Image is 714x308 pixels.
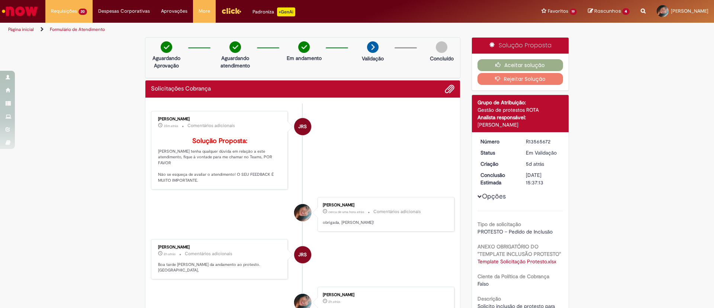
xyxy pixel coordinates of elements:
[477,121,563,128] div: [PERSON_NAME]
[588,8,630,15] a: Rascunhos
[151,86,211,92] h2: Solicitações Cobrança Histórico de tíquete
[430,55,454,62] p: Concluído
[477,243,561,257] b: ANEXO OBRIGATÓRIO DO "TEMPLATE INCLUSÃO PROTESTO"
[548,7,568,15] span: Favoritos
[477,99,563,106] div: Grupo de Atribuição:
[1,4,39,19] img: ServiceNow
[477,273,549,280] b: Ciente da Política de Cobrança
[526,149,560,156] div: Em Validação
[477,59,563,71] button: Aceitar solução
[526,161,544,167] span: 5d atrás
[477,221,521,228] b: Tipo de solicitação
[475,171,521,186] dt: Conclusão Estimada
[8,26,34,32] a: Página inicial
[323,293,447,297] div: [PERSON_NAME]
[161,7,187,15] span: Aprovações
[221,5,241,16] img: click_logo_yellow_360x200.png
[373,209,421,215] small: Comentários adicionais
[185,251,232,257] small: Comentários adicionais
[192,137,247,145] b: Solução Proposta:
[161,41,172,53] img: check-circle-green.png
[526,138,560,145] div: R13565672
[164,252,176,256] span: 2h atrás
[277,7,295,16] p: +GenAi
[475,149,521,156] dt: Status
[477,258,556,265] a: Download de Template Solicitação Protesto.xlsx
[158,245,282,250] div: [PERSON_NAME]
[367,41,379,53] img: arrow-next.png
[164,124,178,128] time: 29/09/2025 14:48:04
[475,138,521,145] dt: Número
[477,295,501,302] b: Descrição
[362,55,384,62] p: Validação
[323,203,447,207] div: [PERSON_NAME]
[328,299,340,304] span: 2h atrás
[477,280,489,287] span: Falso
[158,117,282,121] div: [PERSON_NAME]
[51,7,77,15] span: Requisições
[6,23,470,36] ul: Trilhas de página
[323,220,447,226] p: obrigada, [PERSON_NAME]!
[328,299,340,304] time: 29/09/2025 13:36:59
[526,161,544,167] time: 25/09/2025 10:15:42
[98,7,150,15] span: Despesas Corporativas
[477,228,553,235] span: PROTESTO – Pedido de Inclusão
[148,54,184,69] p: Aguardando Aprovação
[298,41,310,53] img: check-circle-green.png
[445,84,454,94] button: Adicionar anexos
[526,160,560,168] div: 25/09/2025 10:15:42
[570,9,577,15] span: 19
[328,210,364,214] time: 29/09/2025 14:27:06
[287,54,322,62] p: Em andamento
[526,171,560,186] div: [DATE] 15:37:13
[298,246,307,264] span: JRS
[622,8,630,15] span: 4
[253,7,295,16] div: Padroniza
[298,118,307,136] span: JRS
[294,204,311,221] div: Aliny Souza Lira
[294,246,311,263] div: undefined Online
[477,73,563,85] button: Rejeitar Solução
[472,38,569,54] div: Solução Proposta
[164,252,176,256] time: 29/09/2025 13:52:00
[164,124,178,128] span: 35m atrás
[158,137,282,184] p: [PERSON_NAME] tenha qualquer dúvida em relação a este atendimento, fique à vontade para me chamar...
[328,210,364,214] span: cerca de uma hora atrás
[217,54,253,69] p: Aguardando atendimento
[199,7,210,15] span: More
[229,41,241,53] img: check-circle-green.png
[475,160,521,168] dt: Criação
[477,114,563,121] div: Analista responsável:
[436,41,447,53] img: img-circle-grey.png
[671,8,708,14] span: [PERSON_NAME]
[158,262,282,273] p: Boa tarde [PERSON_NAME] da andamento ao protesto. [GEOGRAPHIC_DATA],
[50,26,105,32] a: Formulário de Atendimento
[187,123,235,129] small: Comentários adicionais
[294,118,311,135] div: Jackeline Renata Silva Dos Santos
[78,9,87,15] span: 20
[477,106,563,114] div: Gestão de protestos ROTA
[594,7,621,15] span: Rascunhos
